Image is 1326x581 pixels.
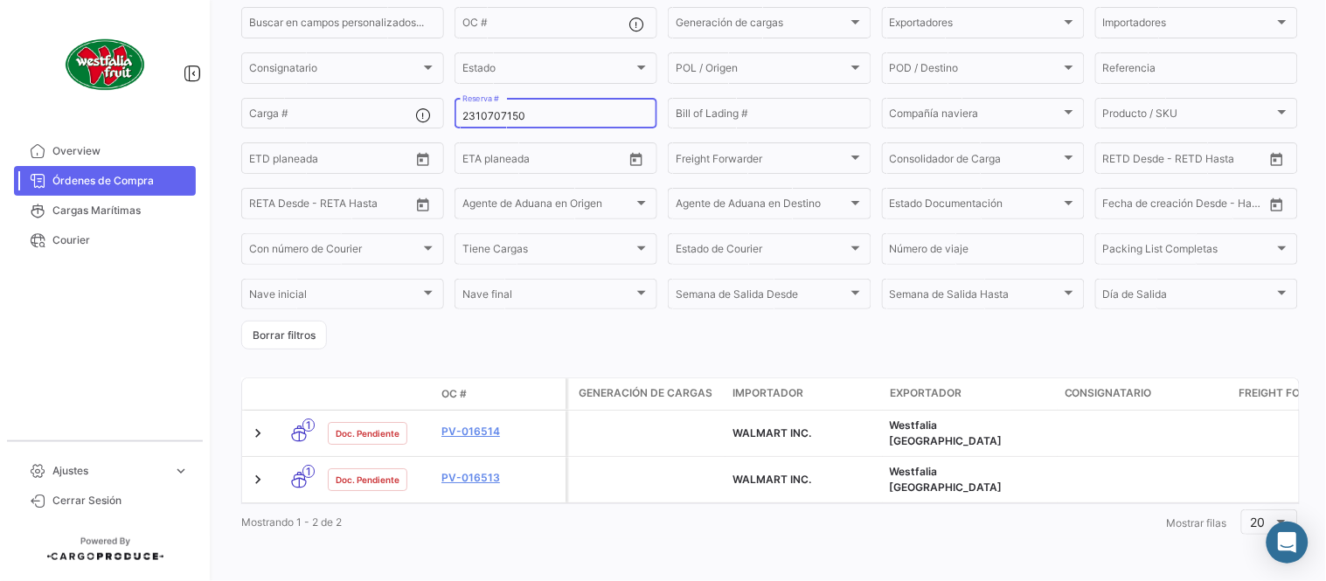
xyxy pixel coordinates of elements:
[441,386,467,402] span: OC #
[52,203,189,218] span: Cargas Marítimas
[462,200,634,212] span: Agente de Aduana en Origen
[434,379,566,409] datatable-header-cell: OC #
[623,146,649,172] button: Open calendar
[249,155,281,167] input: Desde
[1058,378,1232,410] datatable-header-cell: Consignatario
[410,146,436,172] button: Open calendar
[1147,155,1224,167] input: Hasta
[732,473,811,486] span: WALMART INC.
[676,155,847,167] span: Freight Forwarder
[241,321,327,349] button: Borrar filtros
[676,291,847,303] span: Semana de Salida Desde
[14,166,196,196] a: Órdenes de Compra
[676,65,847,77] span: POL / Origen
[249,65,420,77] span: Consignatario
[249,200,281,212] input: Desde
[241,515,342,529] span: Mostrando 1 - 2 de 2
[676,200,847,212] span: Agente de Aduana en Destino
[725,378,883,410] datatable-header-cell: Importador
[1103,200,1135,212] input: Desde
[249,425,267,442] a: Expand/Collapse Row
[173,463,189,479] span: expand_more
[890,65,1061,77] span: POD / Destino
[1103,291,1274,303] span: Día de Salida
[293,155,370,167] input: Hasta
[1147,200,1224,212] input: Hasta
[1103,19,1274,31] span: Importadores
[890,19,1061,31] span: Exportadores
[732,426,811,439] span: WALMART INC.
[1264,191,1290,218] button: Open calendar
[506,155,583,167] input: Hasta
[277,387,321,401] datatable-header-cell: Modo de Transporte
[890,110,1061,122] span: Compañía naviera
[61,21,149,108] img: client-50.png
[52,143,189,159] span: Overview
[568,378,725,410] datatable-header-cell: Generación de cargas
[890,200,1061,212] span: Estado Documentación
[52,493,189,508] span: Cerrar Sesión
[249,246,420,258] span: Con número de Courier
[462,291,634,303] span: Nave final
[52,173,189,189] span: Órdenes de Compra
[676,246,847,258] span: Estado de Courier
[410,191,436,218] button: Open calendar
[1264,146,1290,172] button: Open calendar
[1103,246,1274,258] span: Packing List Completas
[441,470,559,486] a: PV-016513
[52,232,189,248] span: Courier
[1065,385,1152,401] span: Consignatario
[1267,522,1309,564] div: Abrir Intercom Messenger
[14,196,196,225] a: Cargas Marítimas
[890,385,962,401] span: Exportador
[321,387,434,401] datatable-header-cell: Estado Doc.
[1251,515,1266,529] span: 20
[441,424,559,439] a: PV-016514
[676,19,847,31] span: Generación de cargas
[579,385,712,401] span: Generación de cargas
[293,200,370,212] input: Hasta
[890,465,1003,494] span: Westfalia Perú
[302,418,315,432] span: 1
[890,418,1003,447] span: Westfalia Perú
[1167,516,1227,529] span: Mostrar filas
[249,291,420,303] span: Nave inicial
[14,225,196,255] a: Courier
[249,471,267,488] a: Expand/Collapse Row
[890,291,1061,303] span: Semana de Salida Hasta
[1103,110,1274,122] span: Producto / SKU
[336,473,399,487] span: Doc. Pendiente
[462,246,634,258] span: Tiene Cargas
[52,463,166,479] span: Ajustes
[462,65,634,77] span: Estado
[462,155,494,167] input: Desde
[732,385,803,401] span: Importador
[890,155,1061,167] span: Consolidador de Carga
[14,136,196,166] a: Overview
[1103,155,1135,167] input: Desde
[302,465,315,478] span: 1
[883,378,1058,410] datatable-header-cell: Exportador
[336,426,399,440] span: Doc. Pendiente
